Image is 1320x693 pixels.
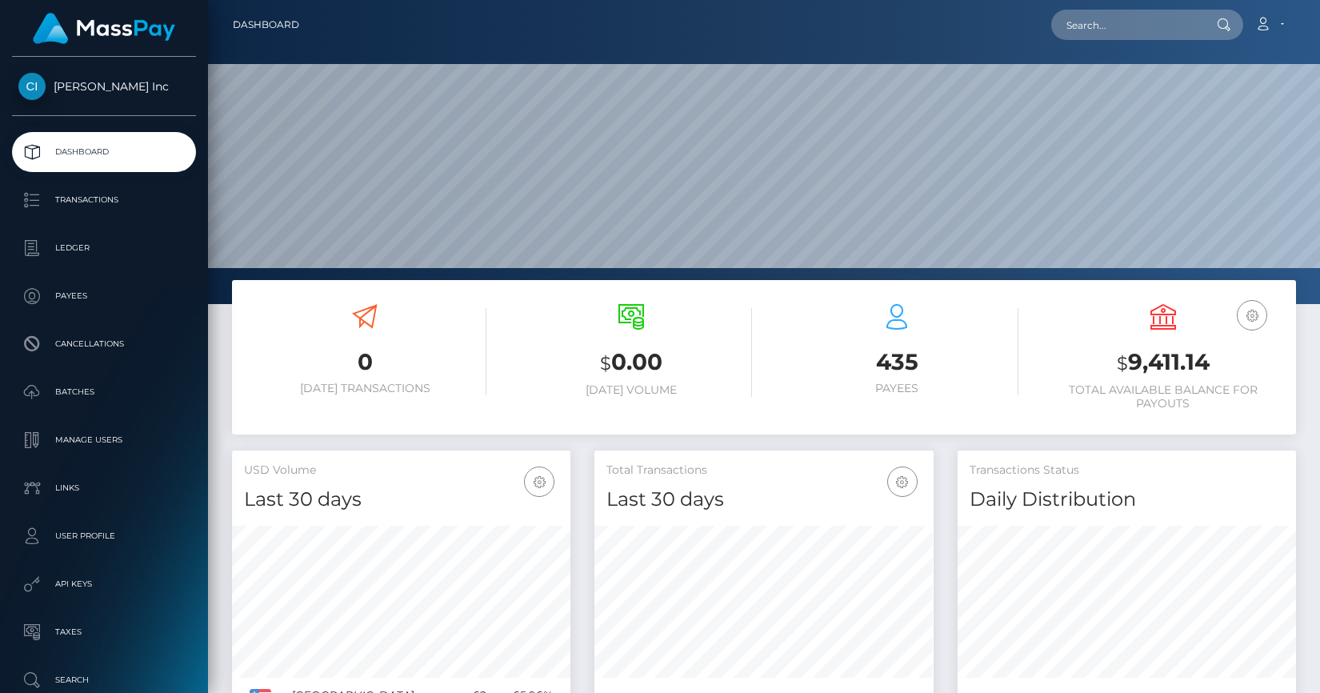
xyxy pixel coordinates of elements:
h4: Daily Distribution [970,486,1284,514]
p: Taxes [18,620,190,644]
a: User Profile [12,516,196,556]
p: Links [18,476,190,500]
h3: 9,411.14 [1042,346,1285,379]
h5: Total Transactions [606,463,921,479]
h3: 0 [244,346,486,378]
h6: [DATE] Transactions [244,382,486,395]
h4: Last 30 days [244,486,558,514]
small: $ [600,352,611,375]
input: Search... [1051,10,1202,40]
span: [PERSON_NAME] Inc [12,79,196,94]
img: MassPay Logo [33,13,175,44]
img: Cindy Gallop Inc [18,73,46,100]
h6: [DATE] Volume [510,383,753,397]
a: Batches [12,372,196,412]
small: $ [1117,352,1128,375]
a: API Keys [12,564,196,604]
p: Cancellations [18,332,190,356]
p: Payees [18,284,190,308]
h6: Payees [776,382,1018,395]
p: Manage Users [18,428,190,452]
p: User Profile [18,524,190,548]
p: Dashboard [18,140,190,164]
a: Links [12,468,196,508]
h5: Transactions Status [970,463,1284,479]
a: Payees [12,276,196,316]
h3: 0.00 [510,346,753,379]
h6: Total Available Balance for Payouts [1042,383,1285,411]
a: Transactions [12,180,196,220]
a: Ledger [12,228,196,268]
p: Search [18,668,190,692]
a: Dashboard [233,8,299,42]
p: API Keys [18,572,190,596]
a: Manage Users [12,420,196,460]
h4: Last 30 days [606,486,921,514]
a: Taxes [12,612,196,652]
a: Dashboard [12,132,196,172]
a: Cancellations [12,324,196,364]
h5: USD Volume [244,463,558,479]
h3: 435 [776,346,1018,378]
p: Batches [18,380,190,404]
p: Ledger [18,236,190,260]
p: Transactions [18,188,190,212]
